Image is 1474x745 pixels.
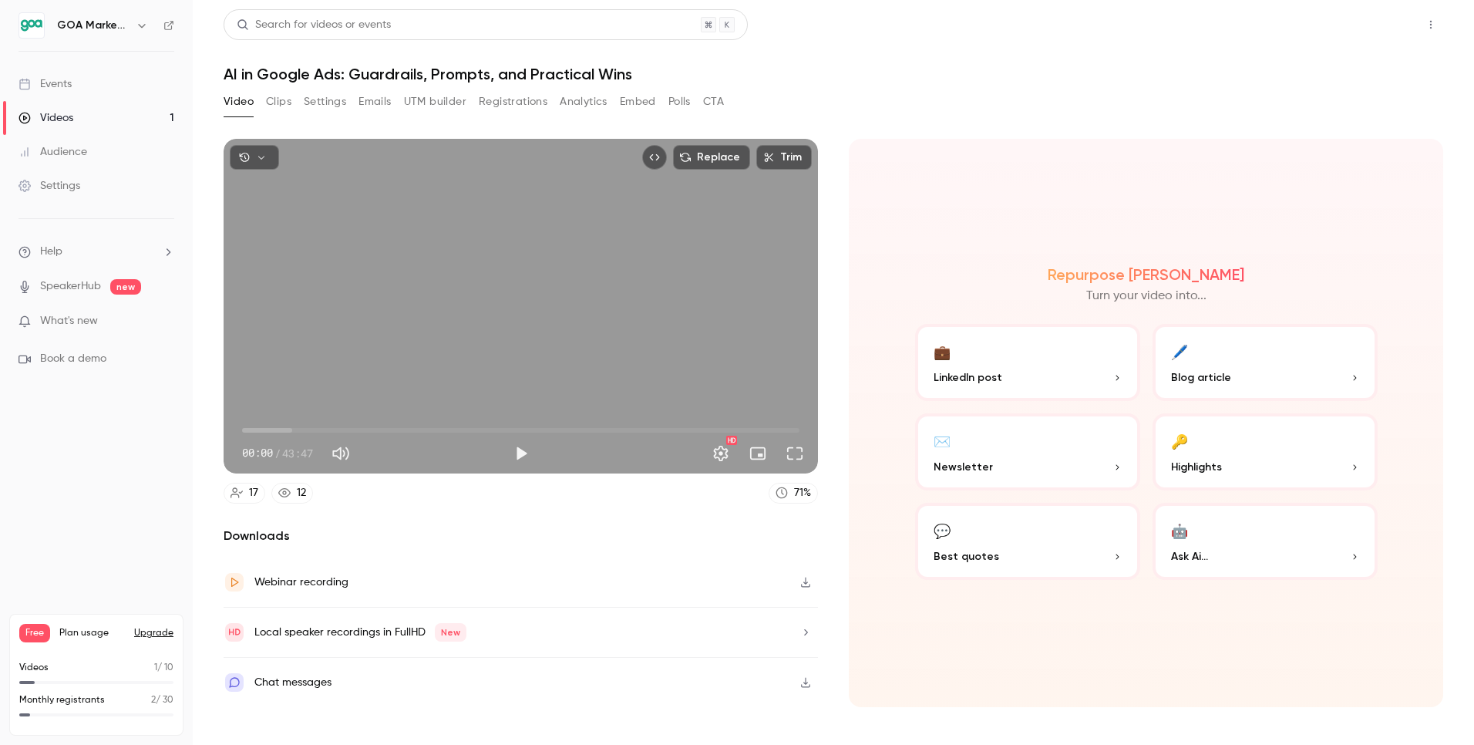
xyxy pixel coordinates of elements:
[151,696,156,705] span: 2
[19,244,174,260] li: help-dropdown-opener
[242,445,273,461] span: 00:00
[1418,12,1443,37] button: Top Bar Actions
[742,438,773,469] button: Turn on miniplayer
[1171,459,1222,475] span: Highlights
[756,145,812,170] button: Trim
[19,661,49,675] p: Videos
[794,485,811,501] div: 71 %
[151,693,173,707] p: / 30
[769,483,818,504] a: 71%
[266,89,291,114] button: Clips
[915,324,1140,401] button: 💼LinkedIn post
[274,445,281,461] span: /
[19,76,72,92] div: Events
[703,89,724,114] button: CTA
[726,436,737,445] div: HD
[297,485,306,501] div: 12
[934,339,951,363] div: 💼
[1171,369,1231,386] span: Blog article
[237,17,391,33] div: Search for videos or events
[1171,548,1208,565] span: Ask Ai...
[224,527,818,545] h2: Downloads
[110,279,141,295] span: new
[404,89,466,114] button: UTM builder
[134,627,173,639] button: Upgrade
[479,89,547,114] button: Registrations
[40,351,106,367] span: Book a demo
[19,110,73,126] div: Videos
[1171,429,1188,453] div: 🔑
[779,438,810,469] button: Full screen
[224,89,254,114] button: Video
[668,89,691,114] button: Polls
[934,369,1002,386] span: LinkedIn post
[224,65,1443,83] h1: AI in Google Ads: Guardrails, Prompts, and Practical Wins
[19,178,80,194] div: Settings
[1086,287,1206,305] p: Turn your video into...
[19,693,105,707] p: Monthly registrants
[560,89,607,114] button: Analytics
[271,483,313,504] a: 12
[673,145,750,170] button: Replace
[1171,518,1188,542] div: 🤖
[358,89,391,114] button: Emails
[242,445,313,461] div: 00:00
[506,438,537,469] button: Play
[620,89,656,114] button: Embed
[1153,503,1378,580] button: 🤖Ask Ai...
[19,144,87,160] div: Audience
[154,661,173,675] p: / 10
[1048,265,1244,284] h2: Repurpose [PERSON_NAME]
[224,483,265,504] a: 17
[254,673,331,692] div: Chat messages
[934,429,951,453] div: ✉️
[435,623,466,642] span: New
[40,244,62,260] span: Help
[40,313,98,329] span: What's new
[304,89,346,114] button: Settings
[59,627,125,639] span: Plan usage
[156,315,174,329] iframe: Noticeable Trigger
[249,485,258,501] div: 17
[1153,413,1378,490] button: 🔑Highlights
[154,663,157,673] span: 1
[915,503,1140,580] button: 💬Best quotes
[19,13,44,38] img: GOA Marketing
[642,145,667,170] button: Embed video
[325,438,356,469] button: Mute
[934,518,951,542] div: 💬
[915,413,1140,490] button: ✉️Newsletter
[254,573,348,592] div: Webinar recording
[1345,9,1406,40] button: Share
[254,623,466,642] div: Local speaker recordings in FullHD
[934,459,993,475] span: Newsletter
[57,18,130,33] h6: GOA Marketing
[1153,324,1378,401] button: 🖊️Blog article
[934,548,999,565] span: Best quotes
[1171,339,1188,363] div: 🖊️
[40,278,101,295] a: SpeakerHub
[282,445,313,461] span: 43:47
[19,624,50,642] span: Free
[705,438,736,469] button: Settings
